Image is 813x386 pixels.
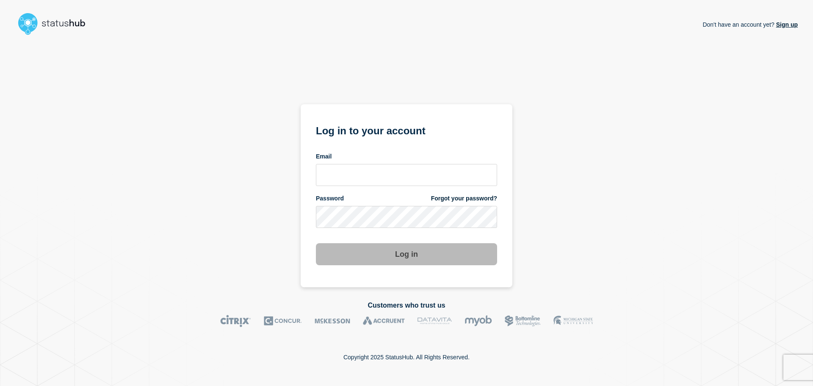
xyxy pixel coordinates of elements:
[363,315,405,327] img: Accruent logo
[702,14,798,35] p: Don't have an account yet?
[316,243,497,265] button: Log in
[505,315,541,327] img: Bottomline logo
[343,354,470,361] p: Copyright 2025 StatusHub. All Rights Reserved.
[220,315,251,327] img: Citrix logo
[316,164,497,186] input: email input
[15,10,96,37] img: StatusHub logo
[264,315,302,327] img: Concur logo
[316,122,497,138] h1: Log in to your account
[15,302,798,309] h2: Customers who trust us
[316,206,497,228] input: password input
[418,315,452,327] img: DataVita logo
[315,315,350,327] img: McKesson logo
[316,153,332,161] span: Email
[465,315,492,327] img: myob logo
[431,194,497,203] a: Forgot your password?
[774,21,798,28] a: Sign up
[553,315,593,327] img: MSU logo
[316,194,344,203] span: Password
